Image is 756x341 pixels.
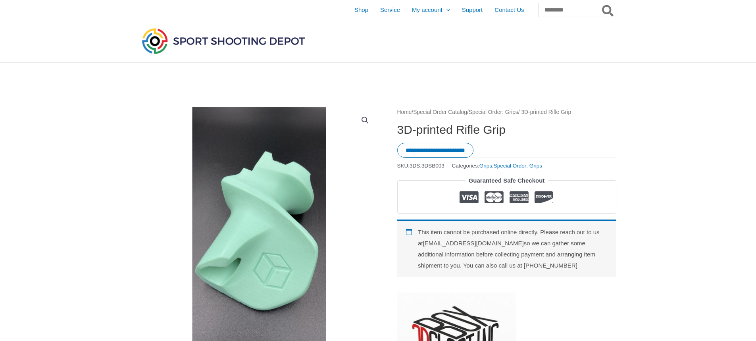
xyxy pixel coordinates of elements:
img: Sport Shooting Depot [140,26,307,56]
a: Special Order: Grips [494,163,542,169]
a: Special Order: Grips [469,109,518,115]
a: Home [397,109,412,115]
a: Grips [479,163,492,169]
a: View full-screen image gallery [358,113,372,127]
iframe: Customer reviews powered by Trustpilot [397,277,616,287]
span: 3DS.3DSB003 [410,163,444,169]
span: Categories: , [452,161,542,171]
a: Special Order Catalog [413,109,467,115]
legend: Guaranteed Safe Checkout [466,175,548,186]
h1: 3D-printed Rifle Grip [397,123,616,137]
button: Search [600,3,616,17]
span: SKU: [397,161,444,171]
nav: Breadcrumb [397,107,616,118]
div: This item cannot be purchased online directly. Please reach out to us at [EMAIL_ADDRESS][DOMAIN_N... [397,220,616,277]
